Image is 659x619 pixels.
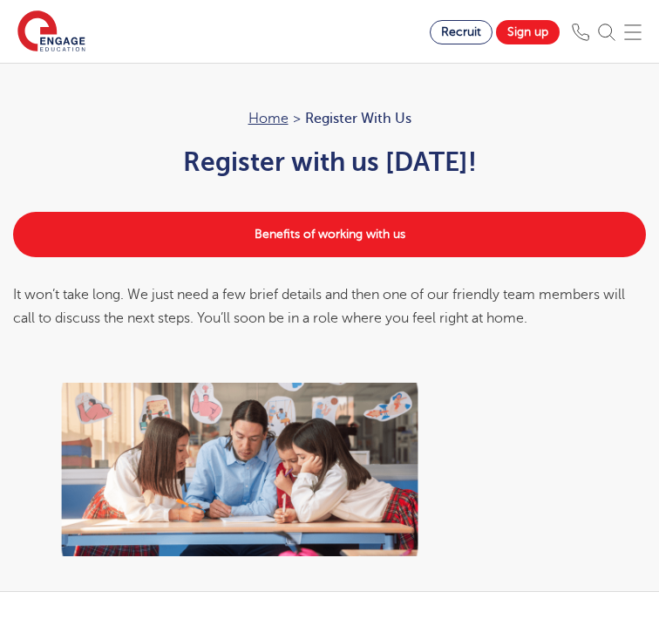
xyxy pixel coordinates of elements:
[441,25,481,38] span: Recruit
[17,10,85,54] img: Engage Education
[13,107,646,130] nav: breadcrumb
[598,24,615,41] img: Search
[293,111,301,126] span: >
[13,212,646,257] a: Benefits of working with us
[624,24,642,41] img: Mobile Menu
[13,147,646,177] h1: Register with us [DATE]!
[496,20,560,44] a: Sign up
[430,20,493,44] a: Recruit
[305,107,411,130] span: Register with us
[572,24,589,41] img: Phone
[13,283,646,330] div: It won’t take long. We just need a few brief details and then one of our friendly team members wi...
[248,111,289,126] a: Home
